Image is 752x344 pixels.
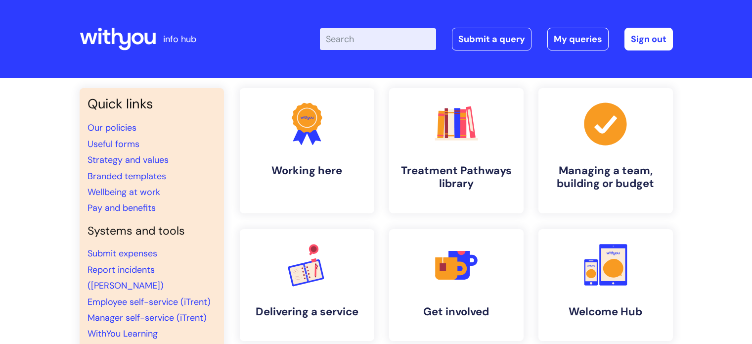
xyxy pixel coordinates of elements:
h4: Systems and tools [88,224,216,238]
input: Search [320,28,436,50]
a: Wellbeing at work [88,186,160,198]
a: Working here [240,88,374,213]
a: Submit a query [452,28,531,50]
a: My queries [547,28,609,50]
h4: Managing a team, building or budget [546,164,665,191]
a: Report incidents ([PERSON_NAME]) [88,264,164,292]
a: Useful forms [88,138,139,150]
a: Treatment Pathways library [389,88,524,213]
a: Manager self-service (iTrent) [88,312,207,324]
a: Strategy and values [88,154,169,166]
a: Employee self-service (iTrent) [88,296,211,308]
a: Submit expenses [88,247,157,259]
a: Welcome Hub [538,229,673,341]
h4: Treatment Pathways library [397,164,516,191]
a: Sign out [624,28,673,50]
a: Get involved [389,229,524,341]
div: | - [320,28,673,50]
h4: Welcome Hub [546,305,665,318]
a: Managing a team, building or budget [538,88,673,213]
h4: Working here [248,164,366,177]
a: WithYou Learning [88,328,158,340]
p: info hub [163,31,196,47]
a: Delivering a service [240,229,374,341]
h4: Delivering a service [248,305,366,318]
a: Branded templates [88,170,166,182]
h3: Quick links [88,96,216,112]
a: Pay and benefits [88,202,156,214]
h4: Get involved [397,305,516,318]
a: Our policies [88,122,136,134]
